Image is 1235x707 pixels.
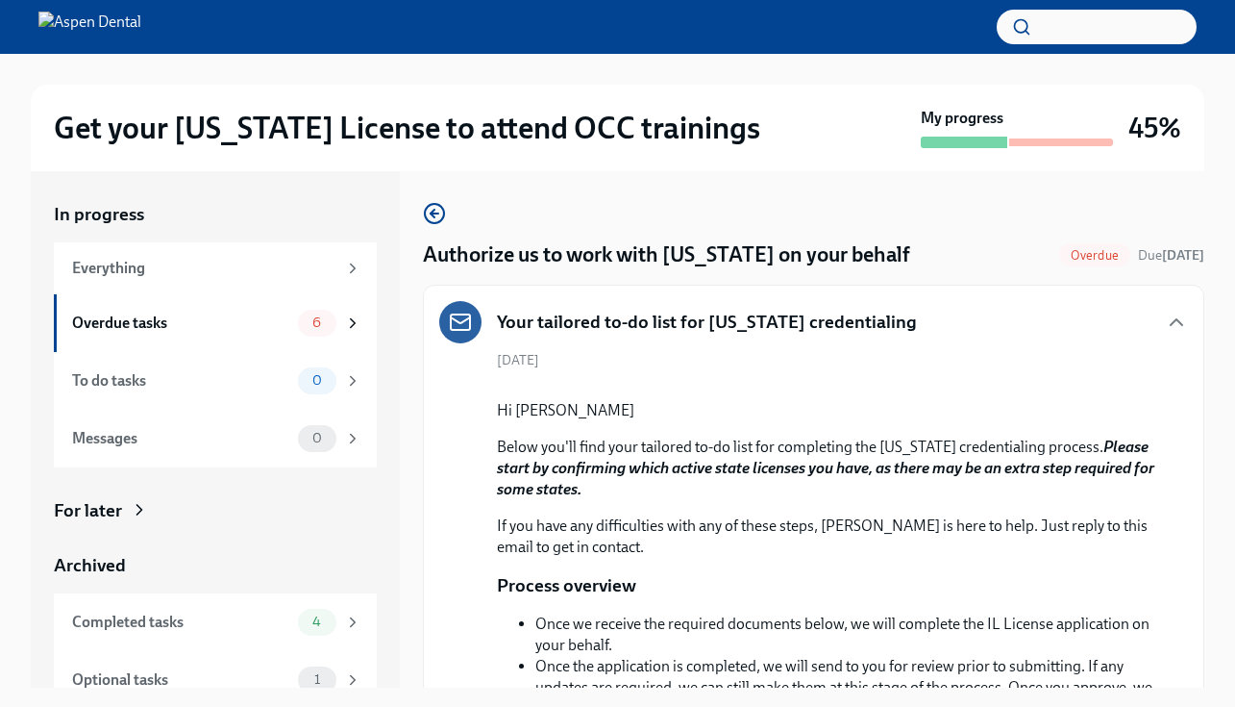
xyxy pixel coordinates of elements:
[423,240,910,269] h4: Authorize us to work with [US_STATE] on your behalf
[1138,246,1204,265] span: August 13th, 2025 07:00
[38,12,141,42] img: Aspen Dental
[54,553,377,578] a: Archived
[72,258,336,279] div: Everything
[72,612,290,633] div: Completed tasks
[497,438,1154,498] strong: Please start by confirming which active state licenses you have, as there may be an extra step re...
[301,615,333,629] span: 4
[497,351,539,369] span: [DATE]
[303,672,332,687] span: 1
[301,373,333,388] span: 0
[301,316,333,330] span: 6
[54,202,377,227] a: In progress
[72,370,290,391] div: To do tasks
[497,516,1157,558] p: If you have any difficulties with any of these steps, [PERSON_NAME] is here to help. Just reply t...
[497,400,1157,421] p: Hi [PERSON_NAME]
[535,614,1157,656] li: Once we receive the required documents below, we will complete the IL License application on your...
[1059,248,1130,263] span: Overdue
[54,410,377,467] a: Messages0
[1128,111,1181,145] h3: 45%
[54,294,377,352] a: Overdue tasks6
[921,108,1003,129] strong: My progress
[54,498,122,523] div: For later
[72,669,290,691] div: Optional tasks
[54,593,377,651] a: Completed tasks4
[497,437,1157,500] p: Below you'll find your tailored to-do list for completing the [US_STATE] credentialing process.
[54,242,377,294] a: Everything
[1162,247,1204,264] strong: [DATE]
[301,431,333,445] span: 0
[497,310,917,335] h5: Your tailored to-do list for [US_STATE] credentialing
[1138,247,1204,264] span: Due
[54,498,377,523] a: For later
[72,313,290,334] div: Overdue tasks
[72,428,290,449] div: Messages
[54,109,760,147] h2: Get your [US_STATE] License to attend OCC trainings
[497,573,636,598] p: Process overview
[54,352,377,410] a: To do tasks0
